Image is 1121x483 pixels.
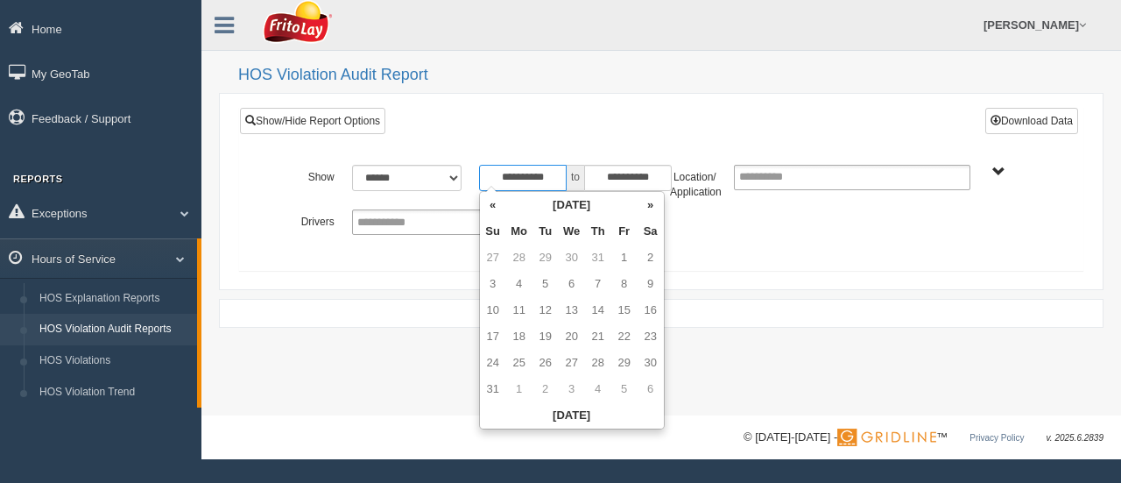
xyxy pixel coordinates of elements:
td: 24 [480,350,506,376]
td: 25 [506,350,532,376]
td: 2 [638,245,664,271]
th: Fr [611,218,638,245]
th: [DATE] [480,402,664,429]
img: Gridline [837,429,936,446]
td: 21 [585,323,611,350]
td: 1 [506,376,532,402]
td: 28 [585,350,611,376]
td: 17 [480,323,506,350]
td: 18 [506,323,532,350]
th: Tu [532,218,559,245]
th: Mo [506,218,532,245]
th: Th [585,218,611,245]
td: 28 [506,245,532,271]
span: v. 2025.6.2839 [1047,433,1103,443]
td: 12 [532,297,559,323]
td: 29 [532,245,559,271]
td: 31 [585,245,611,271]
a: HOS Explanation Reports [32,283,197,315]
button: Download Data [985,108,1078,134]
a: HOS Violation Audit Reports [32,314,197,345]
td: 10 [480,297,506,323]
th: » [638,192,664,218]
td: 4 [506,271,532,297]
td: 4 [585,376,611,402]
td: 6 [559,271,585,297]
th: We [559,218,585,245]
td: 6 [638,376,664,402]
td: 31 [480,376,506,402]
td: 29 [611,350,638,376]
label: Drivers [279,210,343,231]
td: 30 [638,350,664,376]
td: 15 [611,297,638,323]
a: HOS Violation Trend [32,377,197,408]
th: Su [480,218,506,245]
td: 11 [506,297,532,323]
a: Show/Hide Report Options [240,108,385,134]
td: 9 [638,271,664,297]
th: Sa [638,218,664,245]
td: 5 [611,376,638,402]
td: 3 [480,271,506,297]
td: 30 [559,245,585,271]
td: 20 [559,323,585,350]
td: 7 [585,271,611,297]
th: [DATE] [506,192,638,218]
td: 27 [559,350,585,376]
h2: HOS Violation Audit Report [238,67,1103,84]
td: 14 [585,297,611,323]
td: 5 [532,271,559,297]
td: 2 [532,376,559,402]
td: 13 [559,297,585,323]
td: 23 [638,323,664,350]
td: 27 [480,245,506,271]
td: 8 [611,271,638,297]
td: 26 [532,350,559,376]
label: Show [279,165,343,186]
span: to [567,165,584,191]
td: 1 [611,245,638,271]
td: 22 [611,323,638,350]
td: 3 [559,376,585,402]
div: © [DATE]-[DATE] - ™ [744,429,1103,447]
td: 19 [532,323,559,350]
label: Location/ Application [661,165,725,201]
td: 16 [638,297,664,323]
a: HOS Violations [32,345,197,377]
th: « [480,192,506,218]
a: Privacy Policy [969,433,1024,443]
